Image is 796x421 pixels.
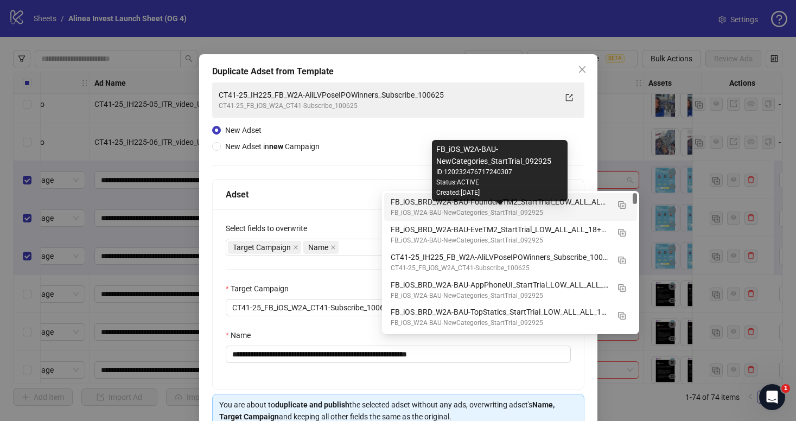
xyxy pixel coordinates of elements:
[573,61,590,78] button: Close
[618,312,626,320] img: Duplicate
[391,251,609,263] div: CT41-25_IH225_FB_W2A-AliLVPoseIPOWinners_Subscribe_100625
[330,245,336,250] span: close
[391,279,609,291] div: FB_iOS_BRD_W2A-BAU-AppPhoneUI_StartTrial_LOW_ALL_ALL_18+_100625
[228,241,301,254] span: Target Campaign
[618,229,626,237] img: Duplicate
[565,94,572,101] span: export
[226,188,571,201] div: Adset
[391,208,609,218] div: FB_iOS_W2A-BAU-NewCategories_StartTrial_092925
[391,196,609,208] div: FB_iOS_BRD_W2A-BAU-FoundersTM2_StartTrial_LOW_ALL_ALL_18+_DATE
[613,306,631,323] button: Duplicate
[226,283,296,295] label: Target Campaign
[618,201,626,209] img: Duplicate
[225,142,320,151] span: New Adset in Campaign
[233,241,291,253] span: Target Campaign
[384,331,637,359] div: CT40-25_IH200_FB_W2A-StaticGraph_Subscribe_100225
[219,89,556,101] div: CT41-25_IH225_FB_W2A-AliLVPoseIPOWinners_Subscribe_100625
[618,284,626,292] img: Duplicate
[759,384,785,410] iframe: Intercom live chat
[226,346,571,363] input: Name
[384,193,637,221] div: FB_iOS_BRD_W2A-BAU-FoundersTM2_StartTrial_LOW_ALL_ALL_18+_DATE
[308,241,328,253] span: Name
[436,177,563,188] div: Status: ACTIVE
[613,279,631,296] button: Duplicate
[391,306,609,318] div: FB_iOS_BRD_W2A-BAU-TopStatics_StartTrial_LOW_ALL_ALL_18+_100225
[577,65,586,74] span: close
[391,263,609,273] div: CT41-25_FB_iOS_W2A_CT41-Subscribe_100625
[219,400,555,421] strong: Name, Target Campaign
[269,142,283,151] strong: new
[225,126,262,135] span: New Adset
[613,251,631,269] button: Duplicate
[219,101,556,111] div: CT41-25_FB_iOS_W2A_CT41-Subscribe_100625
[391,318,609,328] div: FB_iOS_W2A-BAU-NewCategories_StartTrial_092925
[391,235,609,246] div: FB_iOS_W2A-BAU-NewCategories_StartTrial_092925
[275,400,349,409] strong: duplicate and publish
[391,291,609,301] div: FB_iOS_W2A-BAU-NewCategories_StartTrial_092925
[384,303,637,331] div: FB_iOS_BRD_W2A-BAU-TopStatics_StartTrial_LOW_ALL_ALL_18+_100225
[613,224,631,241] button: Duplicate
[293,245,298,250] span: close
[384,221,637,248] div: FB_iOS_BRD_W2A-BAU-EveTM2_StartTrial_LOW_ALL_ALL_18+_DATE
[232,299,564,316] span: CT41-25_FB_iOS_W2A_CT41-Subscribe_100625
[436,167,563,177] div: ID: 120232476717240307
[436,188,563,198] div: Created: [DATE]
[618,257,626,264] img: Duplicate
[781,384,790,393] span: 1
[226,329,258,341] label: Name
[303,241,339,254] span: Name
[613,196,631,213] button: Duplicate
[391,224,609,235] div: FB_iOS_BRD_W2A-BAU-EveTM2_StartTrial_LOW_ALL_ALL_18+_DATE
[226,222,314,234] label: Select fields to overwrite
[384,276,637,304] div: FB_iOS_BRD_W2A-BAU-AppPhoneUI_StartTrial_LOW_ALL_ALL_18+_100625
[436,143,563,167] div: FB_iOS_W2A-BAU-NewCategories_StartTrial_092925
[384,248,637,276] div: CT41-25_IH225_FB_W2A-AliLVPoseIPOWinners_Subscribe_100625
[212,65,584,78] div: Duplicate Adset from Template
